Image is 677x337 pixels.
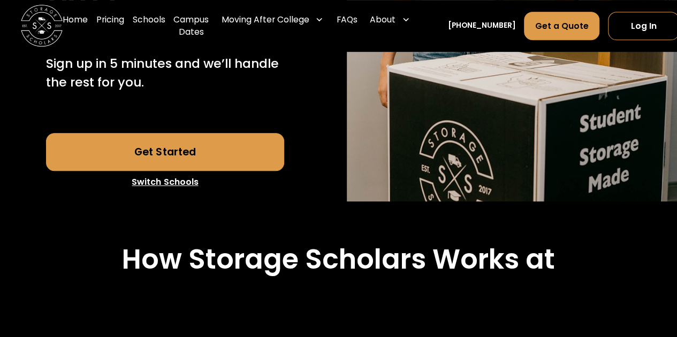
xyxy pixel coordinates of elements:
[46,171,284,193] a: Switch Schools
[21,5,63,47] img: Storage Scholars main logo
[46,54,284,91] p: Sign up in 5 minutes and we’ll handle the rest for you.
[524,12,599,40] a: Get a Quote
[336,5,357,47] a: FAQs
[122,244,555,276] h2: How Storage Scholars Works at
[133,5,165,47] a: Schools
[366,5,414,35] div: About
[21,5,63,47] a: home
[447,21,515,32] a: [PHONE_NUMBER]
[63,5,88,47] a: Home
[96,5,124,47] a: Pricing
[222,13,309,26] div: Moving After College
[173,5,209,47] a: Campus Dates
[46,133,284,170] a: Get Started
[370,13,395,26] div: About
[217,5,328,35] div: Moving After College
